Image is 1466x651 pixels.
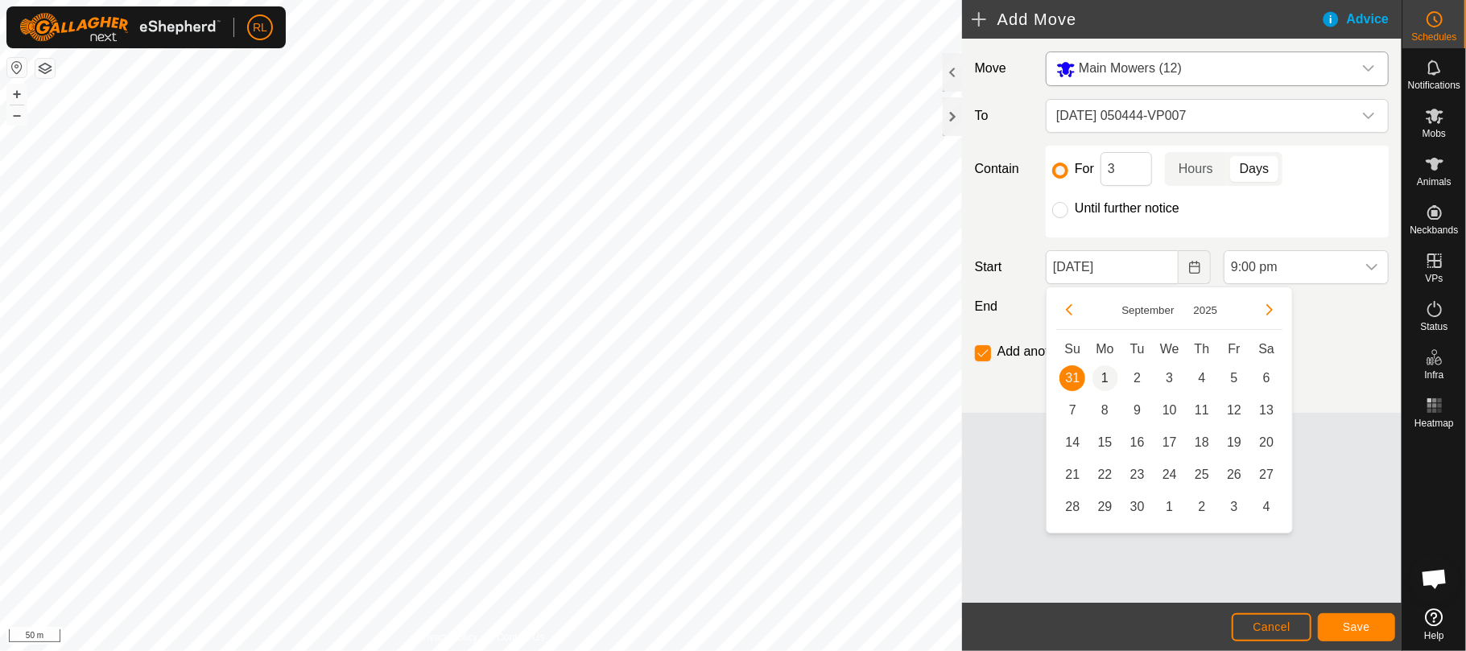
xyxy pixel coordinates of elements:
span: Fr [1229,342,1241,356]
span: 2 [1189,494,1215,520]
span: Animals [1417,177,1452,187]
label: Add another scheduled move [997,345,1165,358]
span: 26 [1221,462,1247,488]
label: For [1075,163,1094,175]
td: 13 [1250,394,1282,426]
span: Th [1195,342,1210,356]
span: 30 [1125,494,1150,520]
h2: Add Move [972,10,1321,29]
span: 8 [1092,398,1118,423]
label: End [968,297,1039,316]
span: 1 [1092,365,1118,391]
span: RL [253,19,267,36]
td: 30 [1121,491,1154,523]
span: 18 [1189,430,1215,455]
div: dropdown trigger [1356,251,1388,283]
td: 7 [1056,394,1088,426]
td: 15 [1088,426,1121,459]
span: Help [1424,631,1444,641]
button: Save [1318,613,1395,641]
td: 26 [1218,459,1250,491]
td: 31 [1056,362,1088,394]
span: 31 [1059,365,1085,391]
span: Infra [1424,370,1443,380]
button: Choose Month [1115,301,1180,319]
span: 23 [1125,462,1150,488]
button: Next Month [1257,297,1282,323]
span: 28 [1059,494,1085,520]
span: 19 [1221,430,1247,455]
span: 7 [1059,398,1085,423]
span: Su [1065,342,1081,356]
span: Notifications [1408,80,1460,90]
a: Help [1402,602,1466,647]
td: 9 [1121,394,1154,426]
td: 27 [1250,459,1282,491]
td: 8 [1088,394,1121,426]
span: 9 [1125,398,1150,423]
span: Neckbands [1410,225,1458,235]
span: 6 [1253,365,1279,391]
img: Gallagher Logo [19,13,221,42]
span: 17 [1157,430,1183,455]
span: 27 [1253,462,1279,488]
span: 1 [1157,494,1183,520]
td: 4 [1250,491,1282,523]
button: Map Layers [35,59,55,78]
span: Save [1343,620,1370,633]
td: 20 [1250,426,1282,459]
span: Tu [1130,342,1145,356]
span: 20 [1253,430,1279,455]
span: Main Mowers (12) [1079,61,1182,75]
td: 19 [1218,426,1250,459]
td: 29 [1088,491,1121,523]
button: – [7,105,27,125]
span: 14 [1059,430,1085,455]
span: Mobs [1423,129,1446,138]
span: 24 [1157,462,1183,488]
button: Previous Month [1056,297,1082,323]
span: We [1160,342,1179,356]
button: Reset Map [7,58,27,77]
span: 21 [1059,462,1085,488]
span: 4 [1189,365,1215,391]
span: 3 [1221,494,1247,520]
span: 4 [1253,494,1279,520]
td: 6 [1250,362,1282,394]
div: Advice [1321,10,1402,29]
label: Until further notice [1075,202,1179,215]
label: Move [968,52,1039,86]
td: 16 [1121,426,1154,459]
td: 10 [1154,394,1186,426]
td: 12 [1218,394,1250,426]
button: Choose Year [1187,301,1224,319]
label: Contain [968,159,1039,179]
span: Days [1240,159,1269,179]
span: Hours [1179,159,1213,179]
span: 22 [1092,462,1118,488]
span: 15 [1092,430,1118,455]
td: 25 [1186,459,1218,491]
td: 11 [1186,394,1218,426]
span: 5 [1221,365,1247,391]
td: 2 [1186,491,1218,523]
td: 4 [1186,362,1218,394]
td: 2 [1121,362,1154,394]
button: Choose Date [1179,250,1211,284]
div: dropdown trigger [1352,52,1385,85]
td: 1 [1154,491,1186,523]
span: Heatmap [1414,418,1454,428]
span: Mo [1096,342,1113,356]
span: 11 [1189,398,1215,423]
span: 9:00 pm [1224,251,1356,283]
td: 3 [1154,362,1186,394]
span: 29 [1092,494,1118,520]
label: Start [968,258,1039,277]
span: Cancel [1253,620,1290,633]
span: Main Mowers [1050,52,1352,85]
td: 24 [1154,459,1186,491]
span: 12 [1221,398,1247,423]
span: 2025-08-12 050444-VP007 [1050,100,1352,132]
span: 3 [1157,365,1183,391]
td: 5 [1218,362,1250,394]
